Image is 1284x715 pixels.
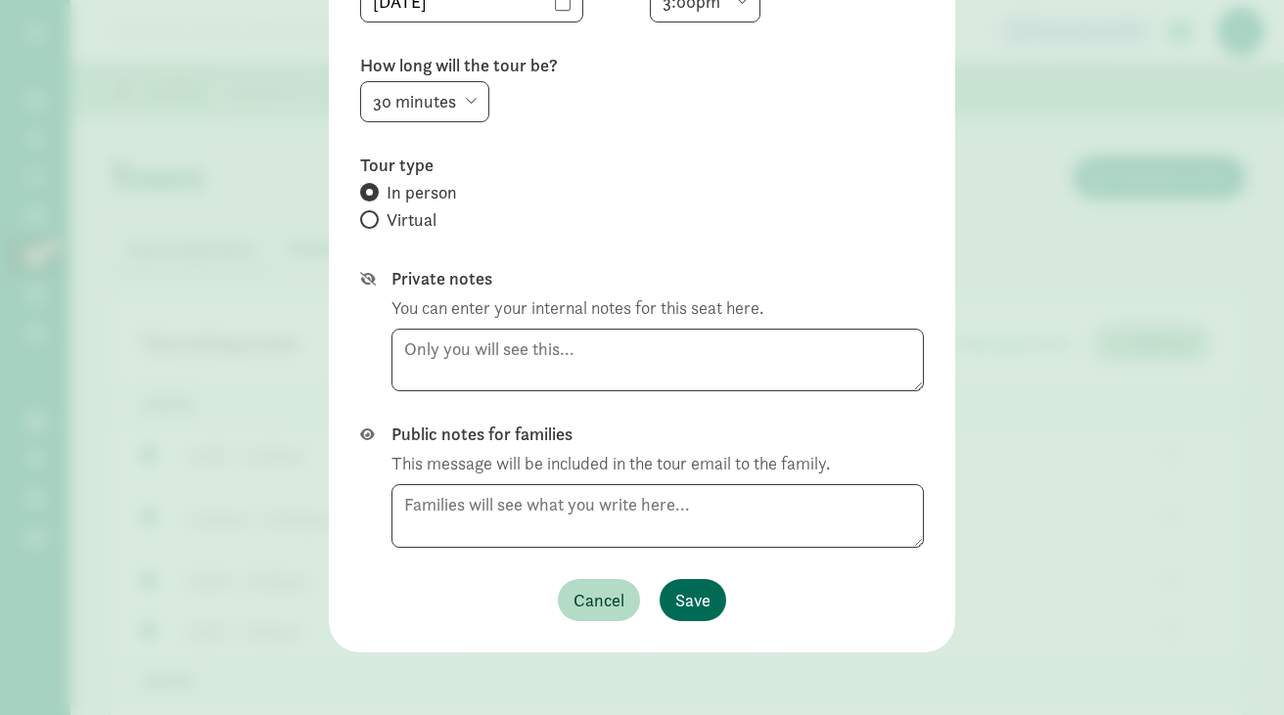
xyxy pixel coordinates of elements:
[573,587,624,613] span: Cancel
[660,579,726,621] button: Save
[360,54,924,77] label: How long will the tour be?
[387,208,436,232] span: Virtual
[558,579,640,621] button: Cancel
[391,450,830,476] div: This message will be included in the tour email to the family.
[391,267,924,290] label: Private notes
[387,181,457,204] span: In person
[675,587,711,613] span: Save
[391,294,763,321] div: You can enter your internal notes for this seat here.
[1186,621,1284,715] iframe: Chat Widget
[391,423,924,446] label: Public notes for families
[360,154,924,177] label: Tour type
